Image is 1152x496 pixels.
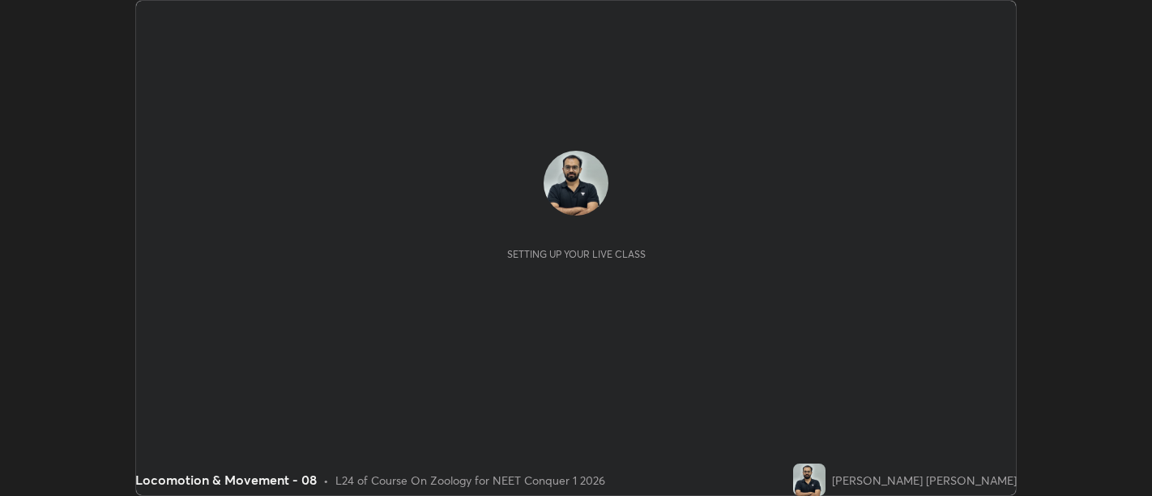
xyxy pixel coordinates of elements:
img: b085cb20fb0f4526aa32f9ad54b1e8dd.jpg [544,151,608,216]
img: b085cb20fb0f4526aa32f9ad54b1e8dd.jpg [793,464,826,496]
div: Locomotion & Movement - 08 [135,470,317,490]
div: L24 of Course On Zoology for NEET Conquer 1 2026 [335,472,605,489]
div: [PERSON_NAME] [PERSON_NAME] [832,472,1017,489]
div: Setting up your live class [507,248,646,260]
div: • [323,472,329,489]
